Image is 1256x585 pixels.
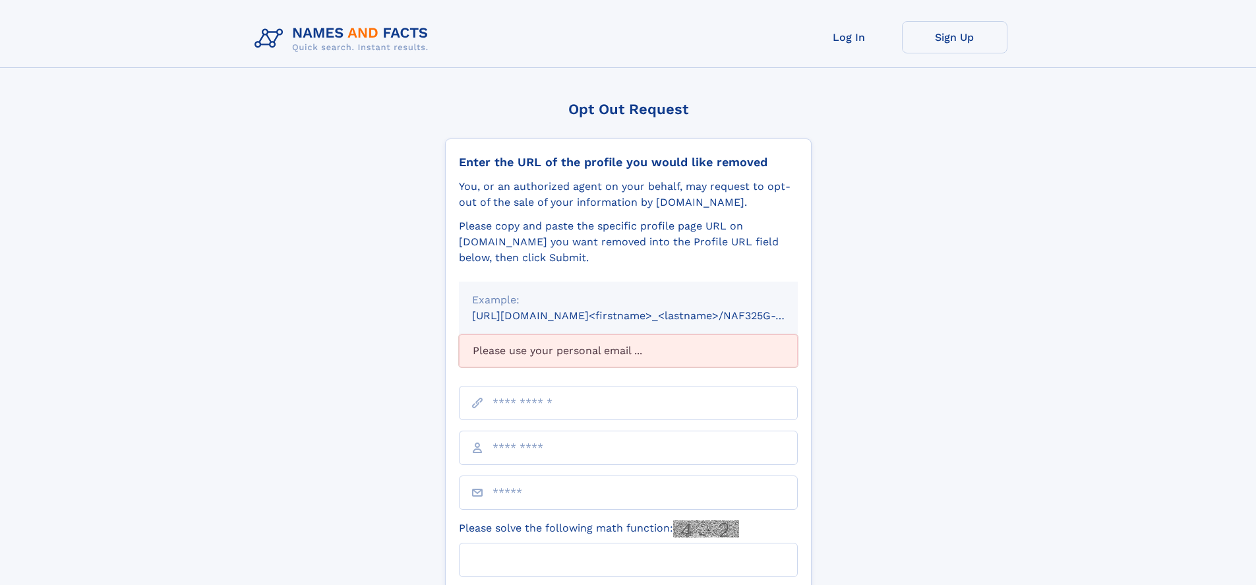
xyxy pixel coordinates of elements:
a: Log In [796,21,902,53]
a: Sign Up [902,21,1007,53]
img: Logo Names and Facts [249,21,439,57]
div: Please copy and paste the specific profile page URL on [DOMAIN_NAME] you want removed into the Pr... [459,218,798,266]
div: You, or an authorized agent on your behalf, may request to opt-out of the sale of your informatio... [459,179,798,210]
div: Enter the URL of the profile you would like removed [459,155,798,169]
div: Opt Out Request [445,101,812,117]
small: [URL][DOMAIN_NAME]<firstname>_<lastname>/NAF325G-xxxxxxxx [472,309,823,322]
div: Please use your personal email ... [459,334,798,367]
label: Please solve the following math function: [459,520,739,538]
div: Example: [472,292,785,308]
